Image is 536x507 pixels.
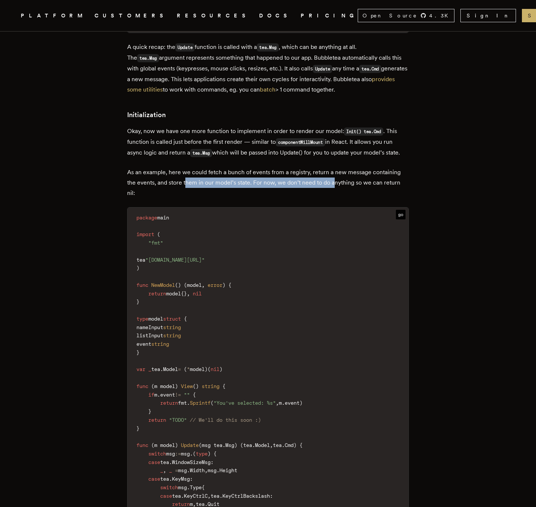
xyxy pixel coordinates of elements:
[157,215,169,221] span: main
[21,11,86,20] button: PLATFORM
[190,467,205,473] span: Width
[193,383,196,389] span: (
[163,467,166,473] span: ,
[160,467,163,473] span: _
[136,316,148,322] span: type
[359,65,381,73] code: tea.Cmd
[255,442,270,448] span: Model
[177,11,250,20] button: RESOURCES
[208,282,222,288] span: error
[184,282,187,288] span: (
[127,126,409,158] p: Okay, now we have one more function to implement in order to render our model: . This function is...
[160,459,169,465] span: tea
[285,442,294,448] span: Cmd
[196,383,199,389] span: )
[175,392,181,398] span: !=
[166,451,175,457] span: msg
[160,476,169,482] span: tea
[166,291,181,296] span: model
[190,501,193,507] span: m
[190,451,193,457] span: .
[151,282,175,288] span: NewModel
[184,493,208,499] span: KeyCtrlC
[136,265,139,271] span: )
[154,383,175,389] span: m model
[205,501,208,507] span: .
[222,282,225,288] span: )
[259,11,292,20] a: DOCS
[175,383,178,389] span: )
[260,86,275,93] a: batch
[429,12,453,19] span: 4.3 K
[190,400,211,406] span: Sprintf
[202,442,222,448] span: msg tea
[151,383,154,389] span: (
[216,467,219,473] span: .
[175,442,178,448] span: )
[178,400,187,406] span: fmt
[163,366,178,372] span: Model
[196,451,208,457] span: type
[313,65,332,73] code: Update
[148,366,151,372] span: _
[202,484,205,490] span: {
[257,43,279,52] code: tea.Msg
[243,442,252,448] span: tea
[285,400,300,406] span: event
[294,442,297,448] span: )
[148,459,160,465] span: case
[208,467,216,473] span: msg
[222,493,270,499] span: KeyCtrlBackslash
[148,417,166,423] span: return
[270,493,273,499] span: :
[148,451,166,457] span: switch
[160,484,178,490] span: switch
[187,291,190,296] span: ,
[214,400,276,406] span: "You've selected: %s"
[270,442,273,448] span: ,
[208,493,211,499] span: ,
[127,42,409,95] p: A quick recap: the function is called with a , which can be anything at all. The argument represe...
[301,11,358,20] a: PRICING
[211,400,214,406] span: (
[137,54,159,62] code: tea.Msg
[190,476,193,482] span: :
[190,417,261,423] span: // We'll do this soon :)
[160,366,163,372] span: .
[190,366,205,372] span: model
[136,257,145,263] span: tea
[148,408,151,414] span: }
[136,341,151,347] span: event
[148,240,163,246] span: "fmt"
[181,493,184,499] span: .
[273,442,282,448] span: tea
[163,316,181,322] span: struct
[136,425,139,431] span: }
[222,442,225,448] span: .
[151,442,154,448] span: (
[300,400,302,406] span: )
[145,257,205,263] span: "[DOMAIN_NAME][URL]"
[181,442,199,448] span: Update
[460,9,516,22] a: Sign In
[178,467,187,473] span: msg
[181,291,184,296] span: {
[95,11,168,20] a: CUSTOMERS
[202,282,205,288] span: ,
[169,467,172,473] span: _
[136,215,157,221] span: package
[157,231,160,237] span: (
[127,167,409,198] p: As an example, here we could fetch a bunch of events from a registry, return a new message contai...
[208,451,211,457] span: )
[208,501,219,507] span: Quit
[136,383,148,389] span: func
[181,451,190,457] span: msg
[211,493,219,499] span: tea
[148,316,163,322] span: model
[154,392,157,398] span: m
[190,149,212,157] code: tea.Msg
[151,341,169,347] span: string
[163,324,181,330] span: string
[148,392,154,398] span: if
